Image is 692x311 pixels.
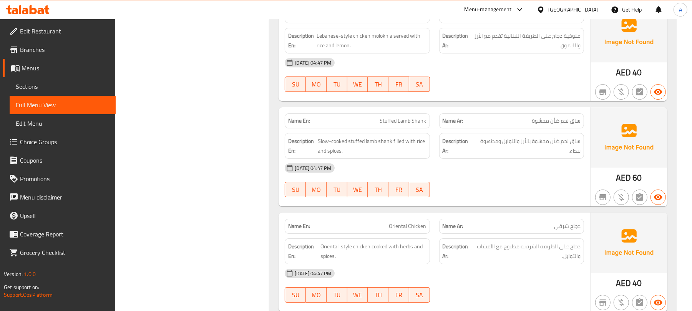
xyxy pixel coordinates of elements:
[412,289,427,301] span: SA
[24,269,36,279] span: 1.0.0
[347,287,368,303] button: WE
[632,84,647,100] button: Not has choices
[288,117,310,125] strong: Name En:
[309,289,324,301] span: MO
[554,222,581,230] span: دجاج شرقي
[285,182,306,197] button: SU
[392,79,406,90] span: FR
[288,222,310,230] strong: Name En:
[327,287,347,303] button: TU
[591,213,667,273] img: Ae5nvW7+0k+MAAAAAElFTkSuQmCC
[465,5,512,14] div: Menu-management
[288,242,319,261] strong: Description En:
[371,184,385,195] span: TH
[616,65,631,80] span: AED
[392,289,406,301] span: FR
[651,84,666,100] button: Available
[20,248,110,257] span: Grocery Checklist
[16,100,110,110] span: Full Menu View
[4,282,39,292] span: Get support on:
[651,190,666,205] button: Available
[10,77,116,96] a: Sections
[20,230,110,239] span: Coverage Report
[475,136,581,155] span: ساق لحم ضأن محشوة بالأرز والتوابل ومطهوة ببطء.
[409,287,430,303] button: SA
[20,211,110,220] span: Upsell
[317,31,426,50] span: Lebanese-style chicken molokhia served with rice and lemon.
[412,79,427,90] span: SA
[288,184,303,195] span: SU
[20,45,110,54] span: Branches
[532,117,581,125] span: ساق لحم ضأن محشوة
[632,190,647,205] button: Not has choices
[285,287,306,303] button: SU
[412,184,427,195] span: SA
[389,222,426,230] span: Oriental Chicken
[443,242,471,261] strong: Description Ar:
[368,77,388,92] button: TH
[306,182,327,197] button: MO
[616,276,631,291] span: AED
[292,59,334,67] span: [DATE] 04:47 PM
[633,65,642,80] span: 40
[651,295,666,310] button: Available
[3,243,116,262] a: Grocery Checklist
[3,151,116,170] a: Coupons
[350,289,365,301] span: WE
[288,136,316,155] strong: Description En:
[616,170,631,185] span: AED
[443,31,471,50] strong: Description Ar:
[4,290,53,300] a: Support.OpsPlatform
[350,79,365,90] span: WE
[320,242,426,261] span: Oriental-style chicken cooked with herbs and spices.
[288,12,310,20] strong: Name En:
[20,156,110,165] span: Coupons
[22,63,110,73] span: Menus
[3,22,116,40] a: Edit Restaurant
[3,40,116,59] a: Branches
[350,184,365,195] span: WE
[392,184,406,195] span: FR
[633,276,642,291] span: 40
[288,79,303,90] span: SU
[3,188,116,206] a: Menu disclaimer
[309,79,324,90] span: MO
[595,190,611,205] button: Not branch specific item
[388,182,409,197] button: FR
[591,2,667,62] img: Ae5nvW7+0k+MAAAAAElFTkSuQmCC
[380,117,426,125] span: Stuffed Lamb Shank
[632,295,647,310] button: Not has choices
[3,170,116,188] a: Promotions
[20,174,110,183] span: Promotions
[548,5,599,14] div: [GEOGRAPHIC_DATA]
[330,289,344,301] span: TU
[3,59,116,77] a: Menus
[614,84,629,100] button: Purchased item
[10,114,116,133] a: Edit Menu
[388,287,409,303] button: FR
[363,12,426,20] span: Lebanese Chicken Molokhia
[20,137,110,146] span: Choice Groups
[288,31,315,50] strong: Description En:
[473,242,581,261] span: دجاج على الطريقة الشرقية مطبوخ مع الأعشاب والتوابل.
[472,31,581,50] span: ملوخية دجاج على الطريقة اللبنانية تقدم مع الأرز والليمون.
[285,77,306,92] button: SU
[330,79,344,90] span: TU
[3,133,116,151] a: Choice Groups
[292,270,334,277] span: [DATE] 04:47 PM
[443,117,463,125] strong: Name Ar:
[4,269,23,279] span: Version:
[409,77,430,92] button: SA
[292,165,334,172] span: [DATE] 04:47 PM
[20,27,110,36] span: Edit Restaurant
[288,289,303,301] span: SU
[16,82,110,91] span: Sections
[371,79,385,90] span: TH
[614,295,629,310] button: Purchased item
[679,5,682,14] span: A
[327,182,347,197] button: TU
[371,289,385,301] span: TH
[3,206,116,225] a: Upsell
[388,77,409,92] button: FR
[3,225,116,243] a: Coverage Report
